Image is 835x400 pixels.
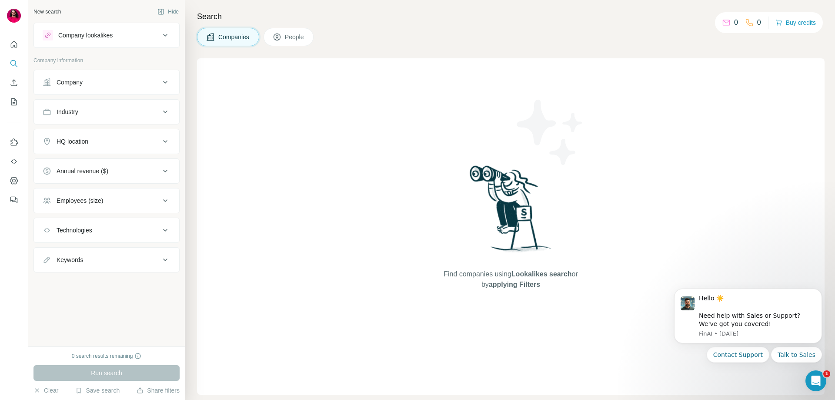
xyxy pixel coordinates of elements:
button: Industry [34,101,179,122]
div: 0 search results remaining [72,352,142,360]
p: 0 [734,17,738,28]
button: Hide [151,5,185,18]
span: 1 [823,370,830,377]
span: applying Filters [489,281,540,288]
div: Keywords [57,255,83,264]
button: Enrich CSV [7,75,21,91]
img: Surfe Illustration - Woman searching with binoculars [466,163,556,260]
button: Save search [75,386,120,395]
button: Use Surfe on LinkedIn [7,134,21,150]
button: Quick start [7,37,21,52]
iframe: Intercom live chat [805,370,826,391]
button: Clear [33,386,58,395]
img: Avatar [7,9,21,23]
div: HQ location [57,137,88,146]
button: Buy credits [775,17,816,29]
button: Search [7,56,21,71]
button: Company [34,72,179,93]
button: Annual revenue ($) [34,161,179,182]
img: Surfe Illustration - Stars [511,93,589,171]
div: Company lookalikes [58,31,113,40]
p: 0 [757,17,761,28]
h4: Search [197,10,825,23]
div: New search [33,8,61,16]
span: Find companies using or by [441,269,580,290]
button: Employees (size) [34,190,179,211]
p: Company information [33,57,180,64]
div: Industry [57,108,78,116]
button: Feedback [7,192,21,208]
iframe: Intercom notifications message [661,278,835,396]
button: Share filters [137,386,180,395]
span: People [285,33,305,41]
span: Companies [218,33,250,41]
button: My lists [7,94,21,110]
button: Dashboard [7,173,21,188]
button: Use Surfe API [7,154,21,169]
div: Employees (size) [57,196,103,205]
div: Company [57,78,83,87]
span: Lookalikes search [511,270,572,278]
button: Technologies [34,220,179,241]
div: Technologies [57,226,92,235]
button: Company lookalikes [34,25,179,46]
div: Annual revenue ($) [57,167,108,175]
button: HQ location [34,131,179,152]
button: Keywords [34,249,179,270]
